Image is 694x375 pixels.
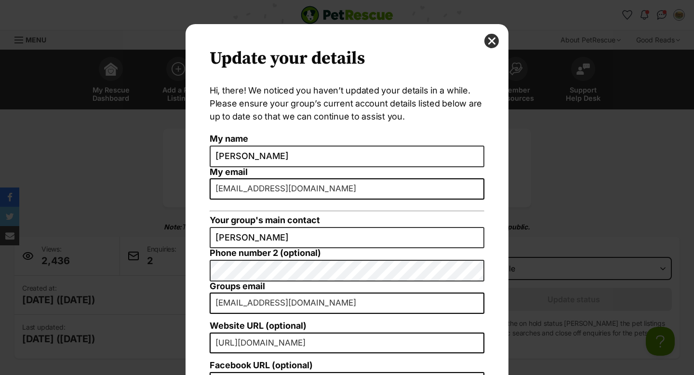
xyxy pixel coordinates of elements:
[210,84,484,123] p: Hi, there! We noticed you haven’t updated your details in a while. Please ensure your group’s cur...
[210,361,484,371] label: Facebook URL (optional)
[210,167,484,177] label: My email
[210,333,484,354] input: http://www.example.com.au
[210,146,484,167] input: Your full name
[210,48,484,69] h2: Update your details
[210,134,484,144] label: My name
[210,215,484,226] label: Your group's main contact
[210,321,484,331] label: Website URL (optional)
[210,248,484,258] label: Phone number 2 (optional)
[210,281,484,292] label: Groups email
[484,34,499,48] button: close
